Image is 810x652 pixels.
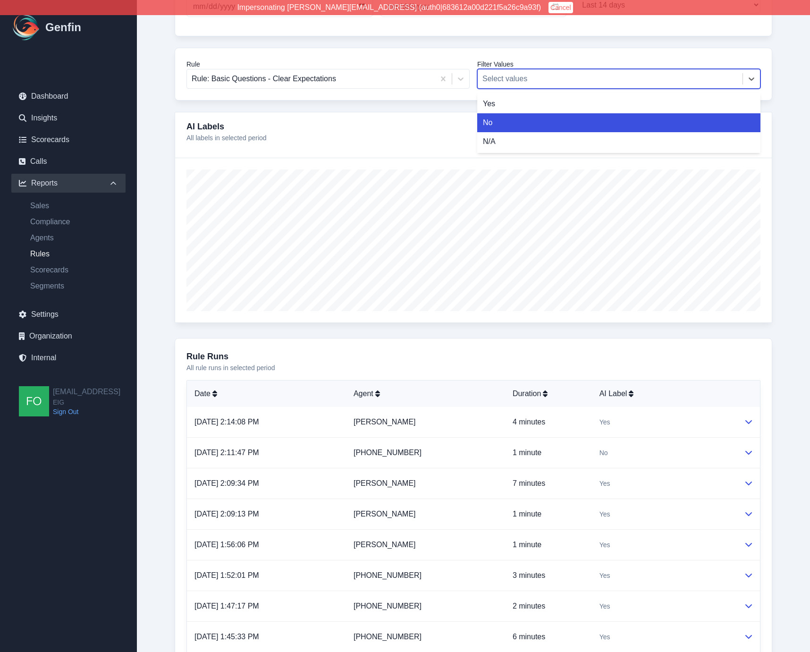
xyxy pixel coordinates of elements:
a: [DATE] 2:14:08 PM [194,418,259,426]
img: Logo [11,12,42,42]
a: [PERSON_NAME] [354,479,416,487]
span: Yes [599,601,610,611]
a: Organization [11,327,126,346]
span: No [599,448,608,457]
a: [PERSON_NAME] [354,418,416,426]
div: No [477,113,760,132]
a: Settings [11,305,126,324]
p: 3 minutes [513,570,584,581]
h4: AI Labels [186,120,267,133]
a: [PHONE_NUMBER] [354,571,422,579]
a: [DATE] 2:09:34 PM [194,479,259,487]
div: Duration [513,388,584,399]
a: Compliance [23,216,126,228]
a: [DATE] 1:47:17 PM [194,602,259,610]
div: Yes [477,94,760,113]
a: [PHONE_NUMBER] [354,633,422,641]
span: Yes [599,417,610,427]
label: Rule [186,59,470,69]
span: Yes [599,540,610,550]
a: [PHONE_NUMBER] [354,602,422,610]
p: 2 minutes [513,601,584,612]
h2: [EMAIL_ADDRESS] [53,386,120,398]
span: Yes [599,571,610,580]
p: 7 minutes [513,478,584,489]
label: Filter Values [477,59,760,69]
p: 1 minute [513,447,584,458]
a: [DATE] 2:11:47 PM [194,449,259,457]
a: Sign Out [53,407,120,416]
a: Dashboard [11,87,126,106]
div: Agent [354,388,498,399]
a: Agents [23,232,126,244]
p: All labels in selected period [186,133,267,143]
span: Yes [599,479,610,488]
a: Segments [23,280,126,292]
p: All rule runs in selected period [186,363,760,373]
p: 4 minutes [513,416,584,428]
a: Sales [23,200,126,212]
div: Reports [11,174,126,193]
a: Scorecards [23,264,126,276]
a: [DATE] 1:56:06 PM [194,541,259,549]
a: [DATE] 1:52:01 PM [194,571,259,579]
span: Yes [599,509,610,519]
a: [DATE] 2:09:13 PM [194,510,259,518]
p: 1 minute [513,508,584,520]
span: EIG [53,398,120,407]
a: Rules [23,248,126,260]
a: [PERSON_NAME] [354,541,416,549]
div: AI Label [599,388,729,399]
h3: Rule Runs [186,350,760,363]
div: N/A [477,132,760,151]
img: founders@genfin.ai [19,386,49,416]
a: [DATE] 1:45:33 PM [194,633,259,641]
a: Scorecards [11,130,126,149]
p: 1 minute [513,539,584,550]
a: Insights [11,109,126,127]
div: Date [194,388,338,399]
span: Yes [599,632,610,642]
h1: Genfin [45,20,81,35]
p: 6 minutes [513,631,584,643]
a: [PERSON_NAME] [354,510,416,518]
button: Cancel [548,2,573,13]
a: Internal [11,348,126,367]
a: Calls [11,152,126,171]
a: [PHONE_NUMBER] [354,449,422,457]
